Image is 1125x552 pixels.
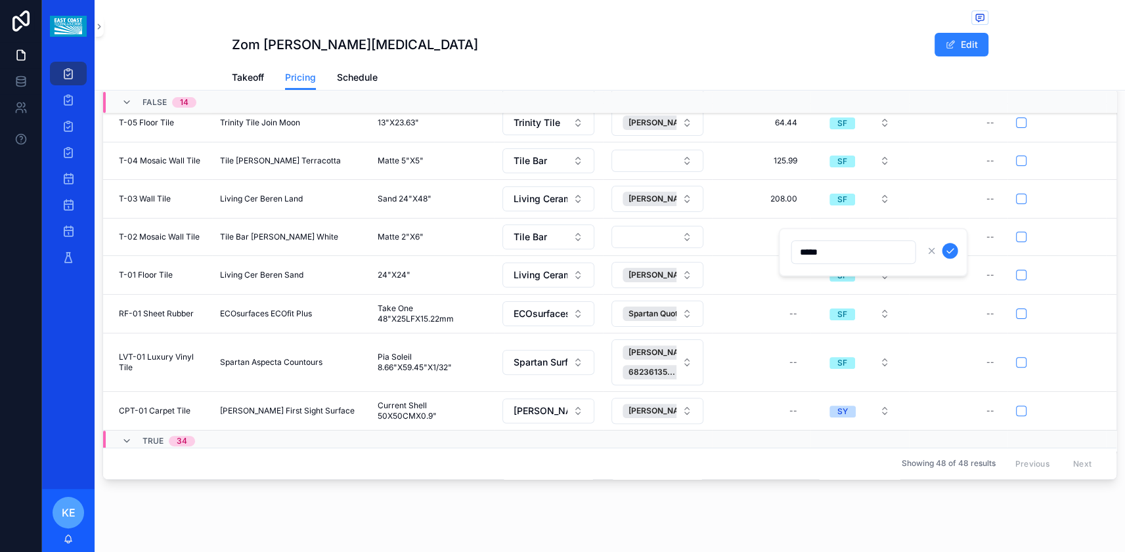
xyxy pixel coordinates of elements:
[119,406,190,416] span: CPT-01 Carpet Tile
[220,270,303,280] span: Living Cer Beren Sand
[789,406,797,416] div: --
[725,194,797,204] span: 208.00
[232,71,264,84] span: Takeoff
[337,71,378,84] span: Schedule
[220,232,338,242] span: Tile Bar [PERSON_NAME] White
[502,398,594,423] button: Select Button
[220,308,312,319] span: ECOsurfaces ECOfit Plus
[177,436,187,446] div: 34
[611,301,703,327] button: Select Button
[502,263,594,287] button: Select Button
[819,225,900,249] button: Select Button
[623,365,694,379] button: Unselect 682
[514,154,547,167] span: Tile Bar
[119,270,173,280] span: T-01 Floor Tile
[378,194,431,204] span: Sand 24"X48"
[819,399,900,423] button: Select Button
[119,352,204,373] span: LVT-01 Luxury Vinyl Tile
[119,194,171,204] span: T-03 Wall Tile
[42,53,95,286] div: scrollable content
[837,194,847,205] div: SF
[50,16,86,37] img: App logo
[935,33,988,56] button: Edit
[611,339,703,385] button: Select Button
[220,156,341,166] span: Tile [PERSON_NAME] Terracotta
[514,307,567,320] span: ECOsurfaces
[378,352,486,373] span: Pia Soleil 8.66"X59.45"X1/32"
[285,71,316,84] span: Pricing
[837,406,848,417] div: SY
[220,357,322,368] span: Spartan Aspecta Countours
[514,404,567,417] span: [PERSON_NAME] Floor Covering
[819,302,900,326] button: Select Button
[378,117,419,128] span: 13"X23.63"
[623,192,713,206] button: Unselect 622
[62,505,76,520] span: KE
[119,156,200,166] span: T-04 Mosaic Wall Tile
[378,400,486,421] span: Current Shell 50X50CMX0.9"
[837,117,847,129] div: SF
[378,270,410,280] span: 24"X24"
[986,357,994,368] div: --
[725,156,797,166] span: 125.99
[623,268,713,282] button: Unselect 622
[789,357,797,368] div: --
[611,398,703,424] button: Select Button
[819,350,900,374] button: Select Button
[502,186,594,211] button: Select Button
[119,232,200,242] span: T-02 Mosaic Wall Tile
[514,356,567,369] span: Spartan Surfaces
[220,406,355,416] span: [PERSON_NAME] First Sight Surface
[611,186,703,212] button: Select Button
[119,308,194,319] span: RF-01 Sheet Rubber
[378,303,486,324] span: Take One 48"X25LFX15.22mm
[514,230,547,244] span: Tile Bar
[502,148,594,173] button: Select Button
[819,187,900,211] button: Select Button
[819,149,900,173] button: Select Button
[623,345,713,360] button: Unselect 523
[725,117,797,128] span: 64.44
[986,232,994,242] div: --
[629,117,694,128] span: [PERSON_NAME]
[514,192,567,205] span: Living Ceramics
[143,436,164,446] span: TRUE
[629,406,694,416] span: [PERSON_NAME]
[611,150,703,172] button: Select Button
[623,404,713,418] button: Unselect 363
[623,116,713,130] button: Unselect 326
[232,66,264,92] a: Takeoff
[337,66,378,92] a: Schedule
[629,367,675,377] span: 68236135...
[986,308,994,319] div: --
[986,156,994,166] div: --
[819,111,900,135] button: Select Button
[502,110,594,135] button: Select Button
[611,226,703,248] button: Select Button
[285,66,316,91] a: Pricing
[837,308,847,320] div: SF
[789,308,797,319] div: --
[502,350,594,375] button: Select Button
[629,194,694,204] span: [PERSON_NAME]
[611,110,703,136] button: Select Button
[143,97,167,108] span: FALSE
[220,117,300,128] span: Trinity Tile Join Moon
[220,194,303,204] span: Living Cer Beren Land
[629,347,694,358] span: [PERSON_NAME]
[986,406,994,416] div: --
[119,117,174,128] span: T-05 Floor Tile
[986,194,994,204] div: --
[837,156,847,167] div: SF
[629,308,687,319] span: Spartan Quotes
[502,301,594,326] button: Select Button
[986,117,994,128] div: --
[629,270,694,280] span: [PERSON_NAME]
[502,224,594,249] button: Select Button
[611,262,703,288] button: Select Button
[180,97,188,108] div: 14
[232,35,478,54] h1: Zom [PERSON_NAME][MEDICAL_DATA]
[514,116,560,129] span: Trinity Tile
[514,268,567,282] span: Living Ceramics
[986,270,994,280] div: --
